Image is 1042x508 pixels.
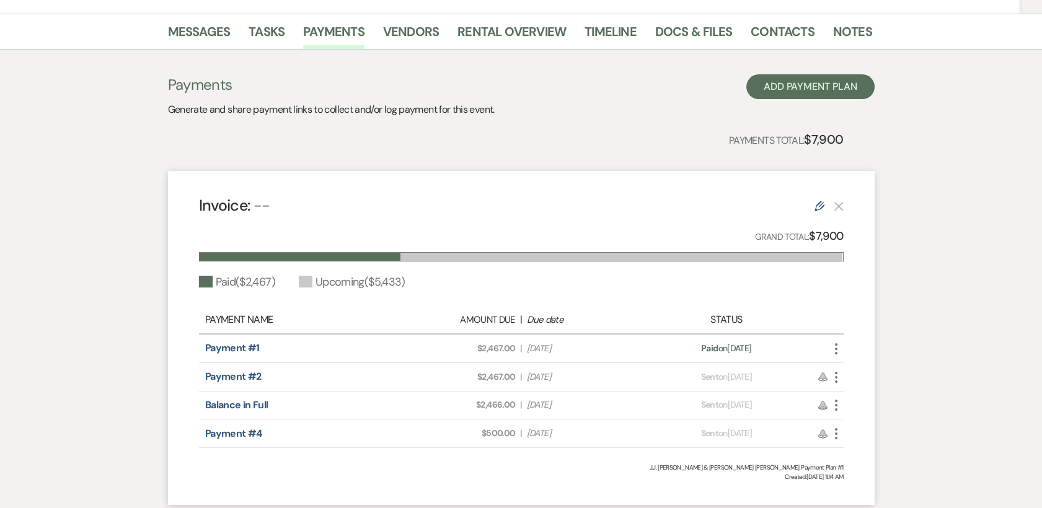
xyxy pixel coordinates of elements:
span: Sent [701,427,718,439]
span: Sent [701,399,718,410]
div: Payment Name [205,312,395,327]
div: Upcoming ( $5,433 ) [299,274,405,291]
a: Contacts [751,22,815,49]
strong: $7,900 [804,131,843,147]
div: Paid ( $2,467 ) [199,274,275,291]
span: $2,466.00 [401,398,515,411]
p: Grand Total: [755,227,844,245]
div: Status [647,312,805,327]
span: | [520,370,521,383]
a: Payment #4 [205,427,262,440]
a: Docs & Files [655,22,732,49]
button: Add Payment Plan [746,74,875,99]
a: Balance in Full [205,398,268,411]
a: Tasks [249,22,285,49]
a: Messages [168,22,231,49]
p: Payments Total: [729,129,844,149]
span: $500.00 [401,427,515,440]
span: [DATE] [527,370,641,383]
span: $2,467.00 [401,342,515,355]
a: Notes [833,22,872,49]
a: Vendors [383,22,439,49]
span: [DATE] [527,342,641,355]
a: Payments [303,22,364,49]
div: | [395,312,648,327]
div: J.J. [PERSON_NAME] & [PERSON_NAME] [PERSON_NAME] Payment Plan #1 [199,463,844,472]
a: Payment #2 [205,370,262,383]
div: on [DATE] [647,370,805,383]
span: -- [254,195,270,216]
button: This payment plan cannot be deleted because it contains links that have been paid through Weven’s... [834,201,844,211]
span: | [520,427,521,440]
strong: $7,900 [809,229,843,243]
a: Rental Overview [457,22,566,49]
div: Due date [527,313,641,327]
span: [DATE] [527,427,641,440]
span: [DATE] [527,398,641,411]
span: Paid [701,343,718,354]
div: Amount Due [401,313,515,327]
p: Generate and share payment links to collect and/or log payment for this event. [168,102,495,118]
div: on [DATE] [647,427,805,440]
span: | [520,342,521,355]
h3: Payments [168,74,495,95]
span: $2,467.00 [401,370,515,383]
span: Sent [701,371,718,382]
div: on [DATE] [647,342,805,355]
a: Payment #1 [205,341,260,354]
a: Timeline [585,22,637,49]
span: Created: [DATE] 11:14 AM [199,472,844,481]
div: on [DATE] [647,398,805,411]
span: | [520,398,521,411]
h4: Invoice: [199,195,270,216]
